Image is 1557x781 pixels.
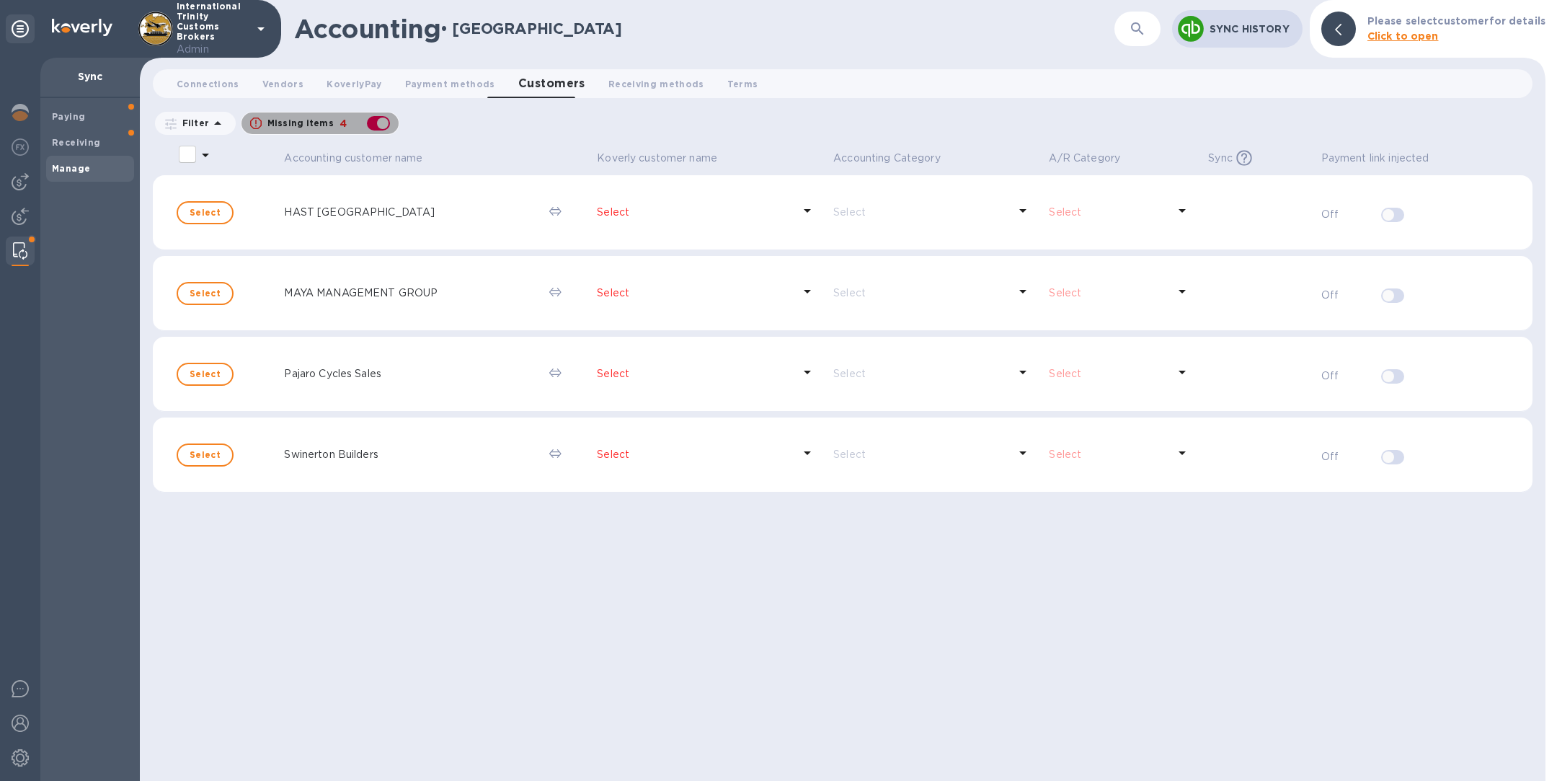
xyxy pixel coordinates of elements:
[1049,366,1168,381] p: Select
[177,282,234,305] button: Select
[1367,30,1439,42] b: Click to open
[190,366,221,383] span: Select
[241,112,399,135] button: Missing items4
[833,205,1008,220] p: Select
[177,1,249,57] p: International Trinity Customs Brokers
[284,151,422,166] p: Accounting customer name
[1321,369,1372,384] p: Off
[1208,151,1269,166] span: Sync
[284,366,538,381] p: Pajaro Cycles Sales
[190,446,221,464] span: Select
[284,286,538,301] p: MAYA MANAGEMENT GROUP
[1321,207,1372,222] p: Off
[833,447,1008,462] p: Select
[1049,205,1168,220] p: Select
[1049,151,1139,166] span: A/R Category
[597,366,793,381] p: Select
[177,363,234,386] button: Select
[597,151,736,166] span: Koverly customer name
[1208,151,1233,166] p: Sync
[440,19,622,37] h2: • [GEOGRAPHIC_DATA]
[52,137,101,148] b: Receiving
[284,447,538,462] p: Swinerton Builders
[284,205,538,220] p: HAST [GEOGRAPHIC_DATA]
[608,76,704,92] span: Receiving methods
[1321,151,1429,166] p: Payment link injected
[294,14,440,44] h1: Accounting
[177,42,249,57] p: Admin
[833,151,959,166] span: Accounting Category
[833,151,941,166] p: Accounting Category
[1321,151,1448,166] span: Payment link injected
[52,69,128,84] p: Sync
[267,117,334,130] p: Missing items
[6,14,35,43] div: Unpin categories
[833,366,1008,381] p: Select
[1367,15,1545,27] b: Please select customer for details
[597,205,793,220] p: Select
[12,138,29,156] img: Foreign exchange
[284,151,441,166] span: Accounting customer name
[327,76,381,92] span: KoverlyPay
[340,116,347,131] p: 4
[177,201,234,224] button: Select
[52,19,112,36] img: Logo
[597,151,717,166] p: Koverly customer name
[1049,286,1168,301] p: Select
[727,76,758,92] span: Terms
[1049,151,1120,166] p: A/R Category
[405,76,495,92] span: Payment methods
[1321,288,1372,303] p: Off
[1049,447,1168,462] p: Select
[177,76,239,92] span: Connections
[190,204,221,221] span: Select
[1210,22,1291,36] p: Sync History
[833,286,1008,301] p: Select
[177,444,234,467] button: Select
[52,163,90,174] b: Manage
[597,286,793,301] p: Select
[518,74,585,94] span: Customers
[177,117,209,129] p: Filter
[597,447,793,462] p: Select
[1321,449,1372,464] p: Off
[190,285,221,302] span: Select
[52,111,85,122] b: Paying
[262,76,303,92] span: Vendors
